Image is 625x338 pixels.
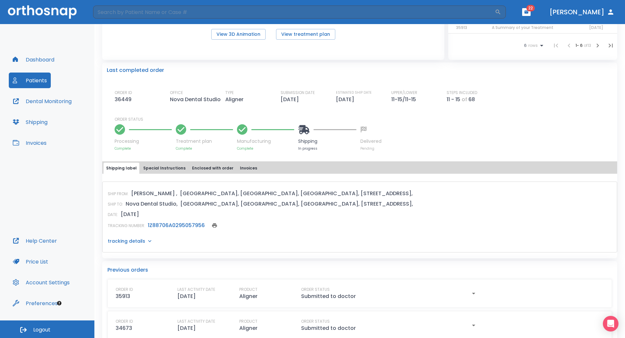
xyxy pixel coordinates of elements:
[56,300,62,306] div: Tooltip anchor
[177,287,215,292] p: LAST ACTIVITY DATE
[9,52,58,67] button: Dashboard
[9,295,62,311] button: Preferences
[177,318,215,324] p: LAST ACTIVITY DATE
[121,210,139,218] p: [DATE]
[170,90,183,96] p: OFFICE
[116,292,130,300] p: 35913
[189,163,236,174] button: Enclosed with order
[239,292,257,300] p: Aligner
[115,146,172,151] p: Complete
[115,116,613,122] p: ORDER STATUS
[104,163,616,174] div: tabs
[239,318,257,324] p: PRODUCT
[9,254,52,269] button: Price List
[33,326,50,333] span: Logout
[180,190,413,197] p: [GEOGRAPHIC_DATA], [GEOGRAPHIC_DATA], [GEOGRAPHIC_DATA], [STREET_ADDRESS],
[589,25,603,30] span: [DATE]
[298,138,356,145] p: Shipping
[576,43,584,48] span: 1 - 6
[225,96,246,103] p: Aligner
[360,138,382,145] p: Delivered
[9,275,74,290] button: Account Settings
[468,96,475,103] p: 68
[391,96,419,103] p: 11-15/11-15
[584,43,591,48] span: of 13
[108,238,145,244] p: tracking details
[298,146,356,151] p: In progress
[225,90,234,96] p: TYPE
[237,138,294,145] p: Manufacturing
[170,96,223,103] p: Nova Dental Studio
[115,96,134,103] p: 36449
[492,25,553,30] span: A Summary of your Treatment
[336,90,372,96] p: ESTIMATED SHIP DATE
[126,200,178,208] p: Nova Dental Studio,
[237,146,294,151] p: Complete
[9,135,50,151] button: Invoices
[211,29,266,40] button: View 3D Animation
[176,138,233,145] p: Treatment plan
[301,287,330,292] p: ORDER STATUS
[281,96,301,103] p: [DATE]
[527,43,538,48] span: rows
[237,163,260,174] button: Invoices
[107,66,164,74] p: Last completed order
[447,96,460,103] p: 11 - 15
[239,324,257,332] p: Aligner
[301,324,356,332] p: Submitted to doctor
[603,316,618,331] div: Open Intercom Messenger
[116,318,133,324] p: ORDER ID
[131,190,177,197] p: [PERSON_NAME] ,
[116,324,132,332] p: 34673
[239,287,257,292] p: PRODUCT
[115,138,172,145] p: Processing
[456,25,467,30] span: 35913
[115,90,132,96] p: ORDER ID
[9,233,61,249] button: Help Center
[148,222,205,229] a: 1Z88706A0295057956
[108,212,118,218] p: DATE:
[281,90,315,96] p: SUBMISSION DATE
[116,287,133,292] p: ORDER ID
[108,201,123,207] p: SHIP TO:
[447,90,477,96] p: STEPS INCLUDED
[177,324,196,332] p: [DATE]
[526,5,535,11] span: 22
[9,93,76,109] button: Dental Monitoring
[107,266,612,274] p: Previous orders
[524,43,527,48] span: 6
[8,5,77,19] img: Orthosnap
[276,29,335,40] button: View treatment plan
[462,96,467,103] p: of
[301,292,356,300] p: Submitted to doctor
[177,292,196,300] p: [DATE]
[9,114,51,130] button: Shipping
[108,223,145,229] p: TRACKING NUMBER:
[141,163,188,174] button: Special Instructions
[360,146,382,151] p: Pending
[104,163,139,174] button: Shipping label
[301,318,330,324] p: ORDER STATUS
[210,221,219,230] button: print
[547,6,617,18] button: [PERSON_NAME]
[176,146,233,151] p: Complete
[108,191,129,197] p: SHIP FROM:
[336,96,357,103] p: [DATE]
[9,73,51,88] button: Patients
[391,90,417,96] p: UPPER/LOWER
[93,6,495,19] input: Search by Patient Name or Case #
[180,200,413,208] p: [GEOGRAPHIC_DATA], [GEOGRAPHIC_DATA], [GEOGRAPHIC_DATA], [STREET_ADDRESS],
